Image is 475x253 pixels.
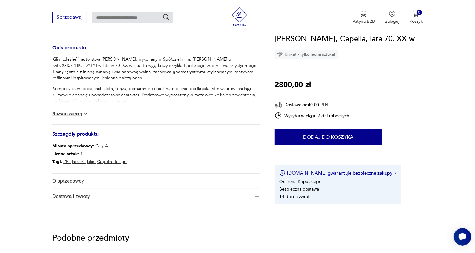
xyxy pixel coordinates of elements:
button: Zaloguj [385,11,399,24]
p: , , , , [52,158,127,166]
button: Patyna B2B [352,11,375,24]
img: Ikona plusa [255,194,259,199]
button: [DOMAIN_NAME] gwarantuje bezpieczne zakupy [279,170,397,176]
img: Ikonka użytkownika [389,11,395,17]
h3: Szczegóły produktu [52,132,260,142]
img: Ikona diamentu [277,52,283,57]
button: Rozwiń więcej [52,111,88,117]
img: Ikona plusa [255,179,259,183]
a: Cepelia [97,159,112,165]
img: Ikona dostawy [275,101,282,109]
div: 0 [417,10,422,15]
iframe: Smartsupp widget button [454,228,471,246]
button: 0Koszyk [409,11,423,24]
button: Szukaj [162,13,170,21]
img: Patyna - sklep z meblami i dekoracjami vintage [230,7,249,26]
a: design [113,159,127,165]
a: Ikona medaluPatyna B2B [352,11,375,24]
li: 14 dni na zwrot [279,194,310,200]
img: Ikona strzałki w prawo [395,171,397,175]
img: Ikona koszyka [413,11,419,17]
p: Podobne przedmioty [52,234,423,242]
img: Ikona certyfikatu [279,170,286,176]
p: 2800,00 zł [275,79,311,91]
div: Unikat - tylko jedna sztuka! [275,50,338,59]
b: Tagi: [52,159,62,165]
span: Dostawa i zwroty [52,189,251,204]
b: Liczba sztuk: [52,151,79,157]
span: O sprzedawcy [52,174,251,189]
div: Dostawa od 40,00 PLN [275,101,350,109]
p: Zaloguj [385,18,399,24]
p: Kilim „Jesień” autorstwa [PERSON_NAME], wykonany w Spółdzielni im. [PERSON_NAME] w [GEOGRAPHIC_DA... [52,56,260,81]
p: Gdynia [52,142,127,150]
p: Patyna B2B [352,18,375,24]
p: Kompozycja w odcieniach złota, brązu, pomarańczu i bieli harmonijnie podkreśla rytm wzorów, nadaj... [52,86,260,104]
li: Ochrona Kupującego [279,179,321,185]
button: Sprzedawaj [52,12,87,23]
h3: Opis produktu [52,46,260,56]
img: Ikona medalu [361,11,367,17]
p: Koszyk [409,18,423,24]
img: chevron down [83,111,89,117]
button: Dodaj do koszyka [275,129,382,145]
p: 1 [52,150,127,158]
button: Ikona plusaDostawa i zwroty [52,189,260,204]
button: Ikona plusaO sprzedawcy [52,174,260,189]
b: Miasto sprzedawcy : [52,143,94,149]
div: Wysyłka w ciągu 7 dni roboczych [275,112,350,119]
a: kilim [87,159,96,165]
a: lata 70. [72,159,86,165]
a: PRL [63,159,71,165]
li: Bezpieczna dostawa [279,186,319,192]
a: Sprzedawaj [52,16,87,20]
